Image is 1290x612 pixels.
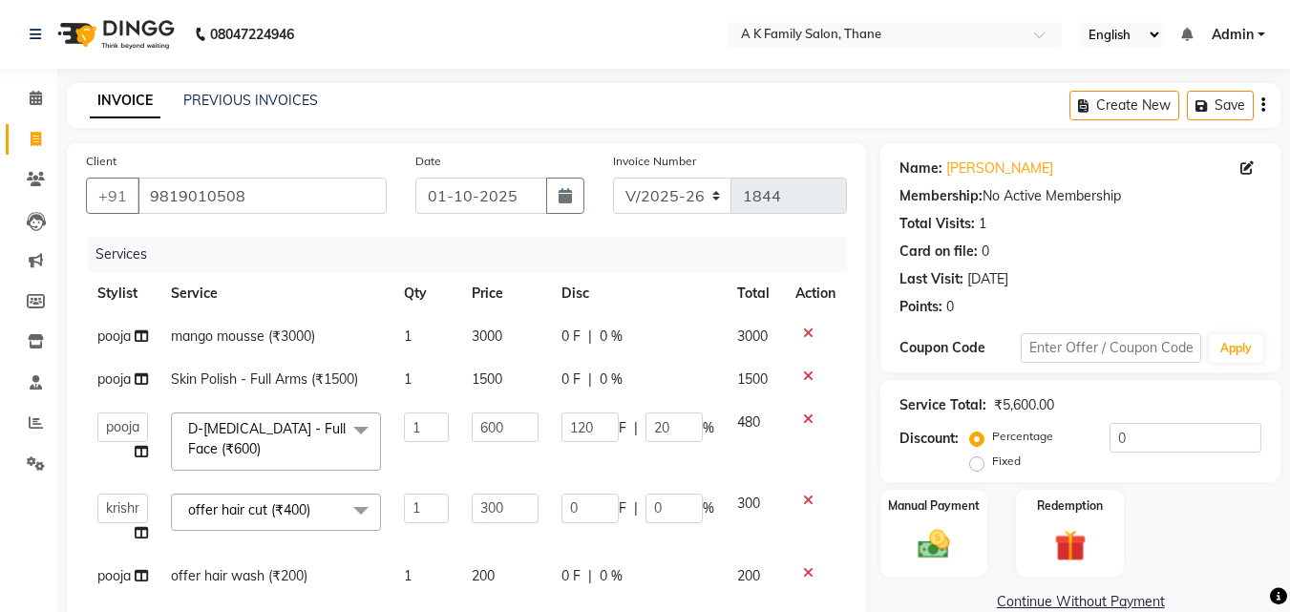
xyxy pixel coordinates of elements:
img: logo [49,8,180,61]
div: [DATE] [967,269,1008,289]
span: pooja [97,567,131,584]
span: mango mousse (₹3000) [171,327,315,345]
button: Save [1187,91,1254,120]
span: % [703,418,714,438]
div: Coupon Code [899,338,1020,358]
div: Discount: [899,429,959,449]
span: 1500 [472,370,502,388]
div: Membership: [899,186,983,206]
label: Redemption [1037,497,1103,515]
span: | [634,418,638,438]
span: 480 [737,413,760,431]
span: 1 [404,567,412,584]
span: F [619,418,626,438]
span: 0 F [561,327,581,347]
span: offer hair cut (₹400) [188,501,310,518]
th: Stylist [86,272,159,315]
th: Action [784,272,847,315]
span: | [588,566,592,586]
label: Invoice Number [613,153,696,170]
span: % [703,498,714,518]
span: offer hair wash (₹200) [171,567,307,584]
span: 1 [404,327,412,345]
span: 0 % [600,327,623,347]
a: x [310,501,319,518]
button: +91 [86,178,139,214]
input: Search by Name/Mobile/Email/Code [137,178,387,214]
span: 1 [404,370,412,388]
span: | [588,369,592,390]
span: 3000 [737,327,768,345]
img: _cash.svg [908,526,960,562]
div: Points: [899,297,942,317]
a: INVOICE [90,84,160,118]
label: Percentage [992,428,1053,445]
span: pooja [97,327,131,345]
th: Qty [392,272,461,315]
div: Last Visit: [899,269,963,289]
th: Total [726,272,784,315]
th: Price [460,272,549,315]
span: 0 % [600,369,623,390]
span: 3000 [472,327,502,345]
input: Enter Offer / Coupon Code [1021,333,1201,363]
span: 0 F [561,566,581,586]
span: 0 % [600,566,623,586]
a: [PERSON_NAME] [946,158,1053,179]
div: Services [88,237,861,272]
div: Name: [899,158,942,179]
label: Manual Payment [888,497,980,515]
span: 200 [737,567,760,584]
label: Date [415,153,441,170]
div: Card on file: [899,242,978,262]
a: Continue Without Payment [884,592,1277,612]
span: D-[MEDICAL_DATA] - Full Face (₹600) [188,420,346,457]
label: Client [86,153,116,170]
span: 300 [737,495,760,512]
span: F [619,498,626,518]
span: Admin [1212,25,1254,45]
span: 0 F [561,369,581,390]
div: ₹5,600.00 [994,395,1054,415]
b: 08047224946 [210,8,294,61]
img: _gift.svg [1045,526,1096,565]
button: Apply [1209,334,1263,363]
button: Create New [1069,91,1179,120]
div: 1 [979,214,986,234]
th: Service [159,272,392,315]
span: | [588,327,592,347]
span: pooja [97,370,131,388]
div: Service Total: [899,395,986,415]
th: Disc [550,272,726,315]
span: | [634,498,638,518]
div: Total Visits: [899,214,975,234]
span: 1500 [737,370,768,388]
div: 0 [982,242,989,262]
a: x [261,440,269,457]
span: 200 [472,567,495,584]
a: PREVIOUS INVOICES [183,92,318,109]
span: Skin Polish - Full Arms (₹1500) [171,370,358,388]
label: Fixed [992,453,1021,470]
div: No Active Membership [899,186,1261,206]
div: 0 [946,297,954,317]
